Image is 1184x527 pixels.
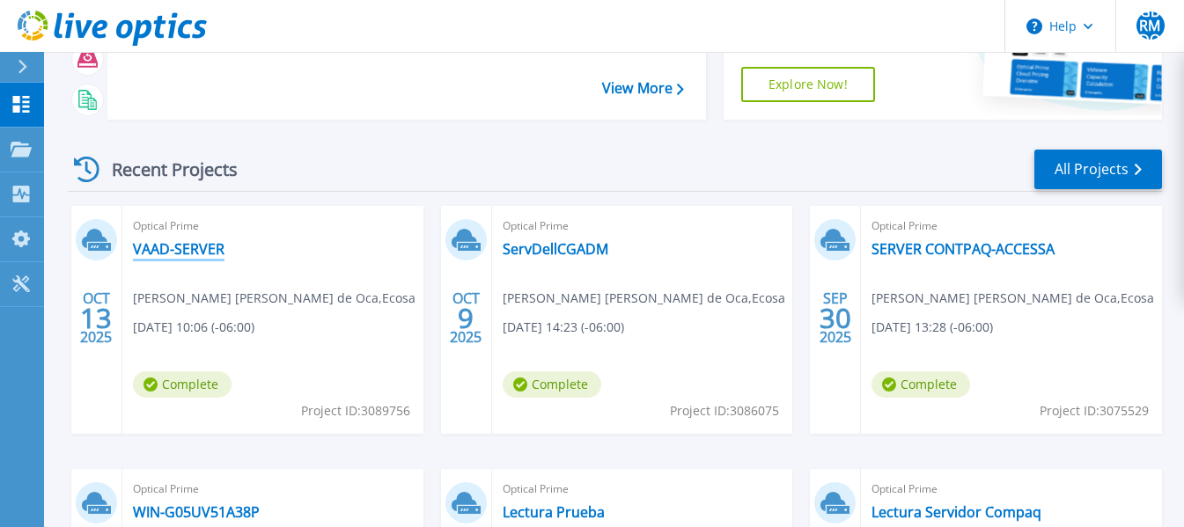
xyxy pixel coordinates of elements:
[133,216,413,236] span: Optical Prime
[1136,4,1165,47] span: GBRMDO
[503,216,783,236] span: Optical Prime
[819,286,852,350] div: SEP 2025
[458,311,474,326] span: 9
[871,503,1041,521] a: Lectura Servidor Compaq
[871,318,993,337] span: [DATE] 13:28 (-06:00)
[503,318,624,337] span: [DATE] 14:23 (-06:00)
[503,289,785,308] span: [PERSON_NAME] [PERSON_NAME] de Oca , Ecosa
[133,479,413,499] span: Optical Prime
[449,286,482,350] div: OCT 2025
[871,240,1055,258] a: SERVER CONTPAQ-ACCESSA
[133,503,260,521] a: WIN-G05UV51A38P
[133,371,232,398] span: Complete
[1034,150,1162,189] a: All Projects
[871,289,1154,308] span: [PERSON_NAME] [PERSON_NAME] de Oca , Ecosa
[602,80,684,97] a: View More
[68,148,261,191] div: Recent Projects
[871,371,970,398] span: Complete
[670,401,779,421] span: Project ID: 3086075
[741,67,875,102] a: Explore Now!
[79,286,113,350] div: OCT 2025
[871,216,1151,236] span: Optical Prime
[820,311,851,326] span: 30
[133,240,224,258] a: VAAD-SERVER
[503,479,783,499] span: Optical Prime
[1040,401,1149,421] span: Project ID: 3075529
[133,289,416,308] span: [PERSON_NAME] [PERSON_NAME] de Oca , Ecosa
[80,311,112,326] span: 13
[503,240,608,258] a: ServDellCGADM
[301,401,410,421] span: Project ID: 3089756
[503,503,605,521] a: Lectura Prueba
[503,371,601,398] span: Complete
[133,318,254,337] span: [DATE] 10:06 (-06:00)
[871,479,1151,499] span: Optical Prime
